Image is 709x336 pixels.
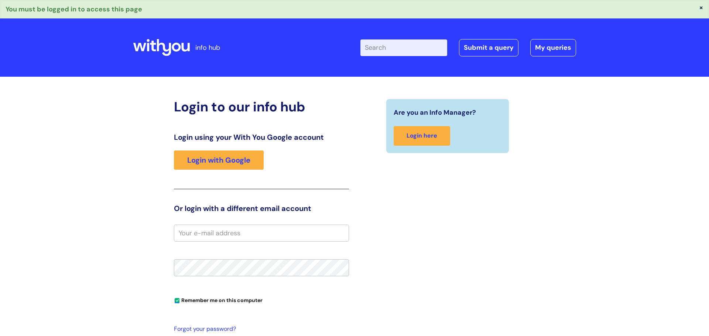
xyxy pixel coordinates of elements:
[174,225,349,242] input: Your e-mail address
[174,150,264,170] a: Login with Google
[175,298,179,303] input: Remember me on this computer
[174,99,349,115] h2: Login to our info hub
[394,107,476,118] span: Are you an Info Manager?
[360,39,447,56] input: Search
[174,295,263,304] label: Remember me on this computer
[174,204,349,213] h3: Or login with a different email account
[195,42,220,53] p: info hub
[459,39,518,56] a: Submit a query
[174,133,349,142] h3: Login using your With You Google account
[699,4,703,11] button: ×
[174,324,345,335] a: Forgot your password?
[394,126,450,146] a: Login here
[174,294,349,306] div: You can uncheck this option if you're logging in from a shared device
[530,39,576,56] a: My queries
